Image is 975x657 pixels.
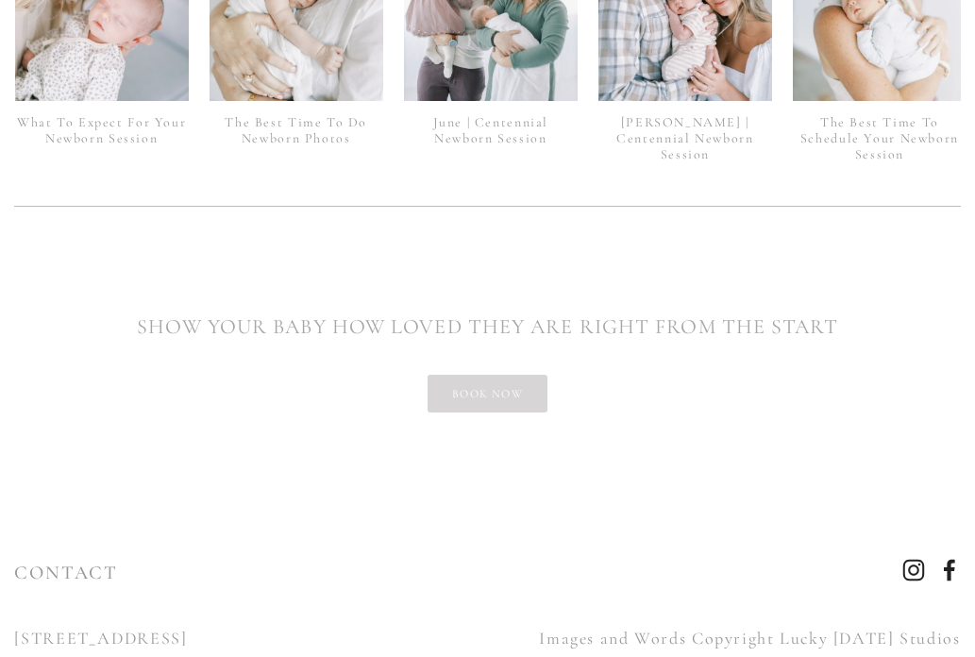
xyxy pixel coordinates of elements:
[428,375,547,413] a: book now
[14,562,118,584] a: CONTACT
[433,114,549,146] a: June | Centennial Newborn Session
[616,114,753,162] a: [PERSON_NAME] | Centennial Newborn Session
[938,559,961,581] a: Facebook
[225,114,367,146] a: The Best Time To Do Newborn Photos
[902,559,925,581] a: Instagram
[14,623,471,653] p: [STREET_ADDRESS]
[14,312,960,343] h2: SHOW YOUR BABY HOW LOVED THEY ARE RIGHT FROM THE START
[17,114,186,146] a: What To Expect For Your Newborn Session
[800,114,959,162] a: The Best Time To Schedule Your Newborn Session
